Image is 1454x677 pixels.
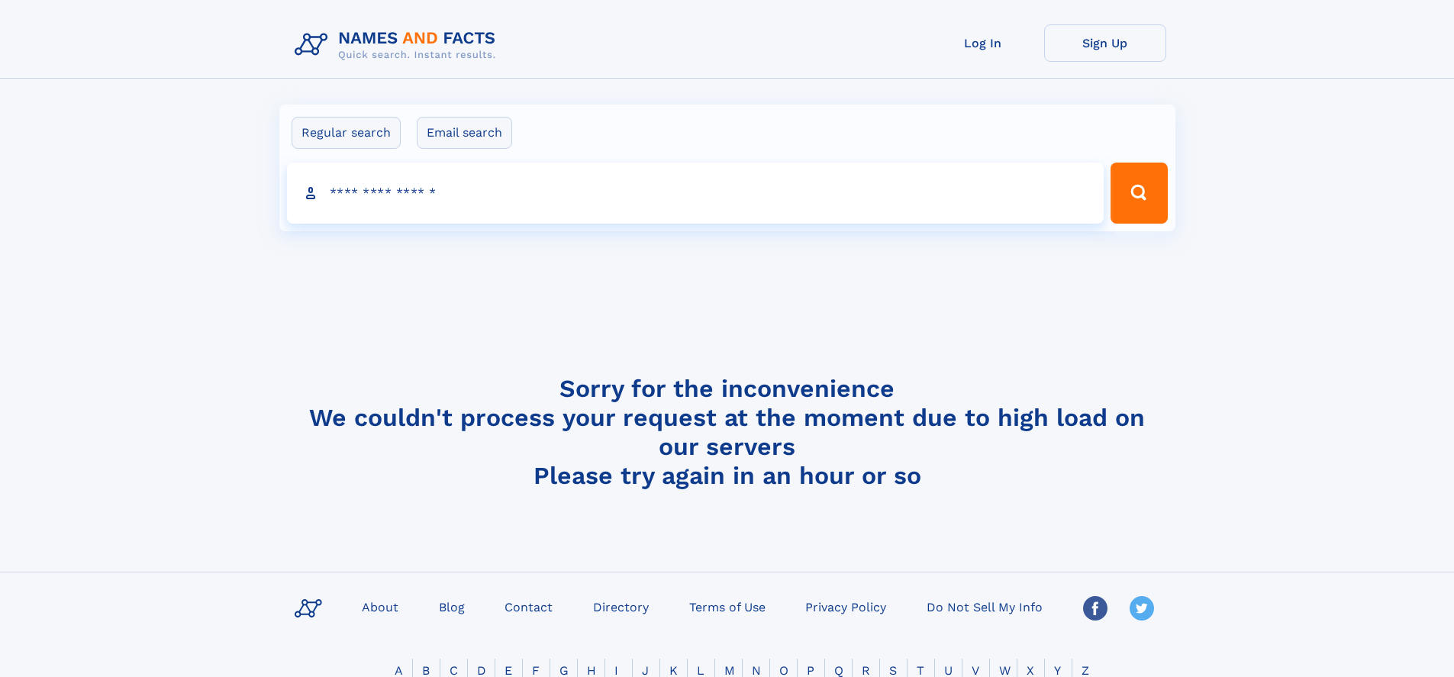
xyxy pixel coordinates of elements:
a: Contact [498,595,559,617]
img: Logo Names and Facts [289,24,508,66]
a: About [356,595,405,617]
label: Email search [417,117,512,149]
img: Facebook [1083,596,1107,621]
input: search input [287,163,1104,224]
a: Blog [433,595,471,617]
a: Do Not Sell My Info [920,595,1049,617]
a: Log In [922,24,1044,62]
a: Directory [587,595,655,617]
button: Search Button [1111,163,1167,224]
img: Twitter [1130,596,1154,621]
label: Regular search [292,117,401,149]
a: Privacy Policy [799,595,892,617]
h4: Sorry for the inconvenience We couldn't process your request at the moment due to high load on ou... [289,374,1166,490]
a: Terms of Use [683,595,772,617]
a: Sign Up [1044,24,1166,62]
